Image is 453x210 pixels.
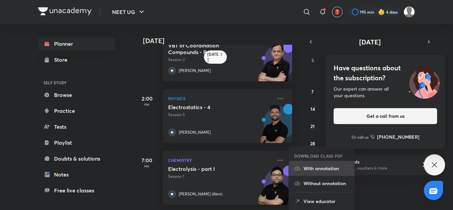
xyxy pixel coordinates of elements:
p: PM [134,164,160,168]
button: avatar [332,7,343,17]
a: Doubts & solutions [38,152,115,165]
p: Or call us [352,134,368,140]
h4: Have questions about the subscription? [334,63,437,83]
span: [DATE] [359,37,381,46]
a: Store [38,53,115,66]
abbr: September 28, 2025 [310,140,315,147]
p: [PERSON_NAME] (Akm) [179,191,222,197]
p: Chemistry [168,156,272,164]
p: PM [134,103,160,106]
h6: DOWNLOAD CLASS PDF [294,153,343,159]
button: [DATE] [315,37,424,46]
p: View educator [303,198,349,205]
p: Session 1 [168,174,272,179]
p: With annotation [303,165,349,172]
h6: Refer friends [332,158,413,165]
img: Mahi Singh [404,6,415,18]
p: Session 2 [168,57,272,63]
a: [PHONE_NUMBER] [370,133,420,140]
button: September 7, 2025 [307,86,318,97]
h6: [PHONE_NUMBER] [377,133,420,140]
img: unacademy [256,42,292,88]
abbr: September 7, 2025 [311,89,314,95]
button: September 28, 2025 [307,138,318,149]
a: Tests [38,120,115,133]
button: September 14, 2025 [307,104,318,114]
a: Company Logo [38,7,92,17]
button: September 21, 2025 [307,121,318,131]
a: Practice [38,104,115,117]
h4: [DATE] [143,37,299,45]
img: Company Logo [38,7,92,15]
a: Notes [38,168,115,181]
div: Store [54,56,71,64]
p: Session 5 [168,112,272,118]
h5: VBT of Coordination Compounds - Part II [168,42,251,55]
h5: 2:00 [134,95,160,103]
p: [PERSON_NAME] [179,68,211,74]
h5: 7:00 [134,156,160,164]
a: Free live classes [38,184,115,197]
button: Get a call from us [334,108,437,124]
button: NEET UG [108,5,150,19]
h6: [DATE] [207,52,219,62]
p: Physics [168,95,272,103]
img: avatar [334,9,340,15]
h5: Electrolysis - part I [168,166,251,172]
abbr: Sunday [311,57,314,63]
h6: SELF STUDY [38,77,115,88]
p: Without annotation [303,180,349,187]
a: Planner [38,37,115,50]
a: Playlist [38,136,115,149]
abbr: September 14, 2025 [310,106,315,112]
h5: Electrostatics - 4 [168,104,251,110]
img: ttu_illustration_new.svg [403,63,445,99]
p: Win a laptop, vouchers & more [332,165,413,171]
a: Browse [38,88,115,102]
abbr: September 21, 2025 [310,123,315,129]
div: Our expert can answer all your questions [334,86,437,99]
img: streak [378,9,385,15]
img: unacademy [256,104,292,150]
p: [PERSON_NAME] [179,129,211,135]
